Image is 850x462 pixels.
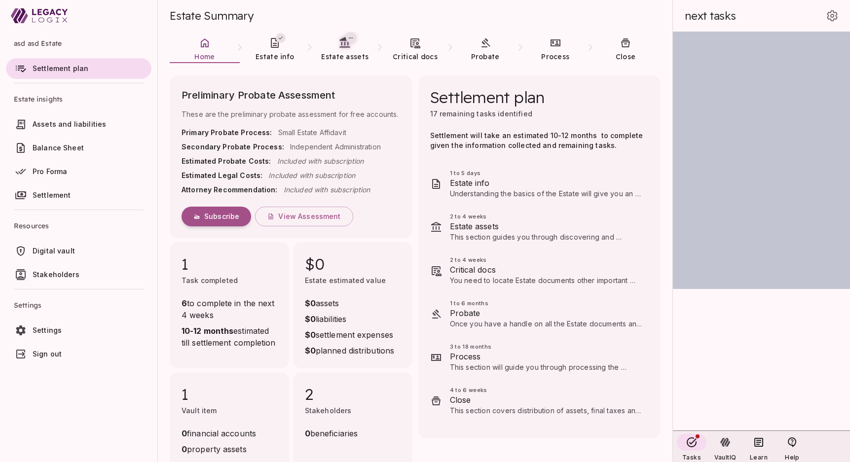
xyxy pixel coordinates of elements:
[277,157,364,165] span: Included with subscription
[450,351,645,362] span: Process
[278,212,340,221] span: View Assessment
[6,344,151,364] a: Sign out
[450,276,635,324] span: You need to locate Estate documents other important items to settle the Estate, such as insurance...
[182,128,272,137] span: Primary Probate Process:
[418,249,661,292] div: 2 to 4 weeksCritical docsYou need to locate Estate documents other important items to settle the ...
[6,114,151,135] a: Assets and liabilities
[33,167,67,176] span: Pro Forma
[418,379,661,423] div: 4 to 6 weeksCloseThis section covers distribution of assets, final taxes and accounting, and how ...
[450,169,645,177] span: 1 to 5 days
[182,427,268,439] span: financial accounts
[450,406,642,454] span: This section covers distribution of assets, final taxes and accounting, and how to wrap things up...
[305,346,316,355] strong: $0
[685,9,736,23] span: next tasks
[14,87,144,111] span: Estate insights
[182,406,217,415] span: Vault item
[418,336,661,379] div: 3 to 18 monthsProcessThis section will guide you through processing the Estate’s assets. Tasks re...
[182,298,187,308] strong: 6
[430,109,532,118] span: 17 remaining tasks identified
[182,428,187,438] strong: 0
[33,191,71,199] span: Settlement
[305,254,401,274] span: $0
[182,171,262,179] span: Estimated Legal Costs:
[305,297,394,309] span: assets
[785,454,799,461] span: Help
[33,120,106,128] span: Assets and liabilities
[6,241,151,261] a: Digital vault
[33,270,79,279] span: Stakeholders
[33,326,62,334] span: Settings
[714,454,736,461] span: VaultIQ
[541,52,569,61] span: Process
[305,406,352,415] span: Stakeholders
[182,444,187,454] strong: 0
[450,177,645,189] span: Estate info
[255,207,353,226] button: View Assessment
[182,157,271,165] span: Estimated Probate Costs:
[33,350,62,358] span: Sign out
[305,276,386,284] span: Estate estimated value
[393,52,438,61] span: Critical docs
[321,52,369,61] span: Estate assets
[616,52,636,61] span: Close
[14,214,144,238] span: Resources
[418,162,661,206] div: 1 to 5 daysEstate infoUnderstanding the basics of the Estate will give you an early perspective o...
[278,128,346,137] span: Small Estate Affidavit
[6,264,151,285] a: Stakeholders
[182,207,251,226] button: Subscribe
[305,427,358,439] span: beneficiaries
[182,297,277,321] span: to complete in the next 4 weeks
[33,247,75,255] span: Digital vault
[14,293,144,317] span: Settings
[182,185,278,194] span: Attorney Recommendation:
[6,320,151,341] a: Settings
[305,314,316,324] strong: $0
[450,299,645,307] span: 1 to 6 months
[430,87,545,107] span: Settlement plan
[6,58,151,79] a: Settlement plan
[305,345,394,356] span: planned distributions
[33,143,84,152] span: Balance Sheet
[170,242,289,368] div: 1Task completed6to complete in the next 4 weeks10-12 monthsestimated till settlement completion
[450,307,645,319] span: Probate
[450,394,645,406] span: Close
[6,161,151,182] a: Pro Forma
[6,138,151,158] a: Balance Sheet
[268,171,355,179] span: Included with subscription
[256,52,294,61] span: Estate info
[450,386,645,394] span: 4 to 6 weeks
[450,233,645,300] span: This section guides you through discovering and documenting the deceased's financial assets and l...
[182,276,238,284] span: Task completed
[170,9,254,23] span: Estate Summary
[182,443,268,455] span: property assets
[293,242,412,368] div: $0Estate estimated value$0assets$0liabilities$0settlement expenses$0planned distributions
[182,384,277,404] span: 1
[305,330,316,340] strong: $0
[471,52,500,61] span: Probate
[418,206,661,249] div: 2 to 4 weeksEstate assetsThis section guides you through discovering and documenting the deceased...
[284,185,370,194] span: Included with subscription
[430,131,645,149] span: Settlement will take an estimated 10-12 months to complete given the information collected and re...
[182,326,233,336] strong: 10-12 months
[305,313,394,325] span: liabilities
[33,64,88,72] span: Settlement plan
[450,213,645,220] span: 2 to 4 weeks
[305,329,394,341] span: settlement expenses
[182,254,277,274] span: 1
[305,298,316,308] strong: $0
[450,363,643,401] span: This section will guide you through processing the Estate’s assets. Tasks related to your specifi...
[450,264,645,276] span: Critical docs
[305,428,310,438] strong: 0
[305,384,401,404] span: 2
[14,32,144,55] span: asd asd Estate
[182,325,277,349] span: estimated till settlement completion
[450,320,644,407] span: Once you have a handle on all the Estate documents and assets, you can make a final determination...
[290,142,381,151] span: Independent Administration
[750,454,768,461] span: Learn
[450,343,645,351] span: 3 to 18 months
[6,185,151,206] a: Settlement
[682,454,701,461] span: Tasks
[418,292,661,336] div: 1 to 6 monthsProbateOnce you have a handle on all the Estate documents and assets, you can make a...
[182,87,401,109] span: Preliminary Probate Assessment
[182,142,284,151] span: Secondary Probate Process:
